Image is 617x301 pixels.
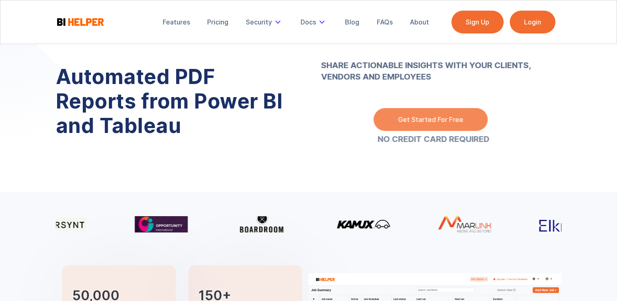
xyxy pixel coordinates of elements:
img: Klarsynt logo [33,217,86,231]
div: Docs [295,13,333,31]
a: About [404,13,435,31]
div: Security [240,13,289,31]
a: Features [157,13,196,31]
a: Login [510,11,555,33]
strong: NO CREDIT CARD REQUIRED [378,134,489,144]
h1: Automated PDF Reports from Power BI and Tableau [56,64,296,138]
a: Pricing [201,13,234,31]
a: Sign Up [451,11,504,33]
div: FAQs [377,18,393,26]
a: Get Started For Free [373,108,487,131]
div: Blog [345,18,359,26]
a: FAQs [371,13,398,31]
a: Blog [339,13,365,31]
div: Features [163,18,190,26]
div: Pricing [207,18,228,26]
div: Docs [301,18,316,26]
div: About [410,18,429,26]
a: NO CREDIT CARD REQUIRED [378,135,489,143]
p: ‍ [321,37,549,94]
div: Security [246,18,272,26]
strong: SHARE ACTIONABLE INSIGHTS WITH YOUR CLIENTS, VENDORS AND EMPLOYEES ‍ [321,37,549,94]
